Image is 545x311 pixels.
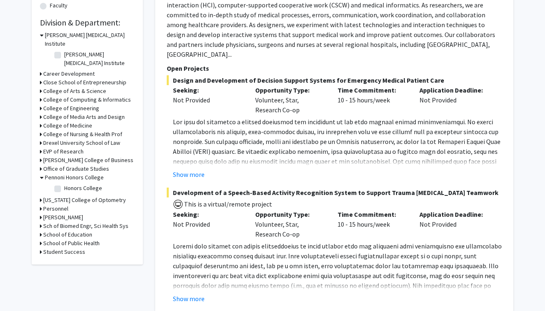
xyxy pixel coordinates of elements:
[255,85,325,95] p: Opportunity Type:
[183,200,272,208] span: This is a virtual/remote project
[43,70,95,78] h3: Career Development
[173,95,243,105] div: Not Provided
[43,139,120,147] h3: Drexel University School of Law
[43,95,131,104] h3: College of Computing & Informatics
[167,188,502,197] span: Development of a Speech-Based Activity Recognition System to Support Trauma [MEDICAL_DATA] Teamwork
[255,209,325,219] p: Opportunity Type:
[338,85,408,95] p: Time Commitment:
[419,85,489,95] p: Application Deadline:
[43,204,68,213] h3: Personnel
[43,147,84,156] h3: EVP of Research
[249,209,331,239] div: Volunteer, Star, Research Co-op
[419,209,489,219] p: Application Deadline:
[173,169,205,179] button: Show more
[43,248,85,256] h3: Student Success
[43,113,125,121] h3: College of Media Arts and Design
[173,219,243,229] div: Not Provided
[249,85,331,115] div: Volunteer, Star, Research Co-op
[43,130,122,139] h3: College of Nursing & Health Prof
[64,184,102,193] label: Honors College
[50,1,68,10] label: Faculty
[43,78,126,87] h3: Close School of Entrepreneurship
[45,31,135,48] h3: [PERSON_NAME] [MEDICAL_DATA] Institute
[413,209,496,239] div: Not Provided
[167,63,502,73] p: Open Projects
[338,209,408,219] p: Time Commitment:
[40,18,135,28] h2: Division & Department:
[43,87,106,95] h3: College of Arts & Science
[43,156,133,165] h3: [PERSON_NAME] College of Business
[167,75,502,85] span: Design and Development of Decision Support Systems for Emergency Medical Patient Care
[413,85,496,115] div: Not Provided
[173,117,502,235] p: Lor ipsu dol sitametco a elitsed doeiusmod tem incididunt ut lab etdo magnaal enimad minimveniamq...
[43,213,83,222] h3: [PERSON_NAME]
[43,239,100,248] h3: School of Public Health
[43,196,126,204] h3: [US_STATE] College of Optometry
[6,274,35,305] iframe: Chat
[43,230,92,239] h3: School of Education
[64,50,133,67] label: [PERSON_NAME] [MEDICAL_DATA] Institute
[331,85,414,115] div: 10 - 15 hours/week
[173,85,243,95] p: Seeking:
[173,209,243,219] p: Seeking:
[43,222,128,230] h3: Sch of Biomed Engr, Sci Health Sys
[43,121,92,130] h3: College of Medicine
[45,173,104,182] h3: Pennoni Honors College
[43,104,99,113] h3: College of Engineering
[173,294,205,304] button: Show more
[331,209,414,239] div: 10 - 15 hours/week
[43,165,109,173] h3: Office of Graduate Studies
